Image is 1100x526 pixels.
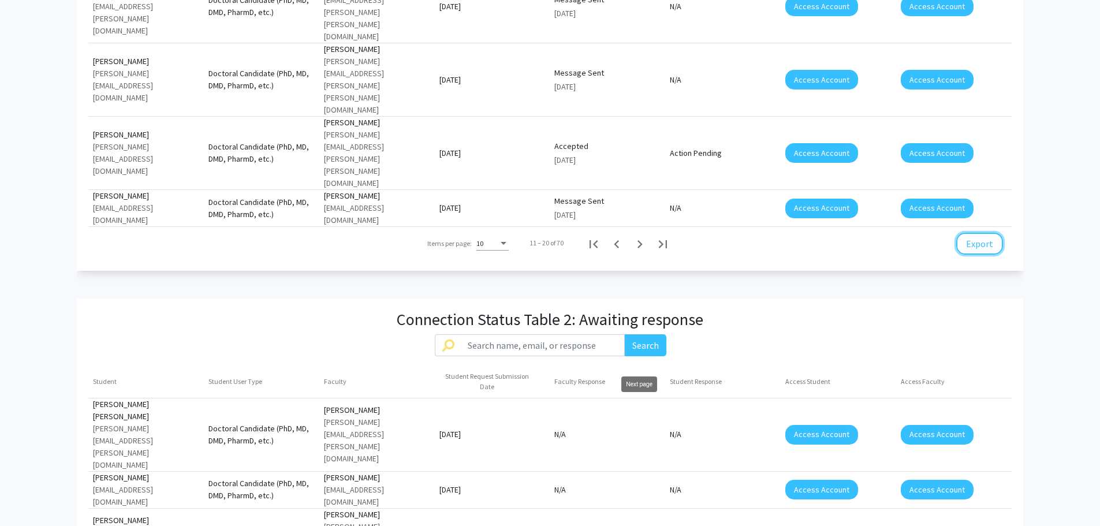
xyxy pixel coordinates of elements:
[324,202,430,226] div: [EMAIL_ADDRESS][DOMAIN_NAME]
[93,376,127,387] div: Student
[93,1,199,37] div: [EMAIL_ADDRESS][PERSON_NAME][DOMAIN_NAME]
[956,233,1003,255] button: Export
[651,232,674,255] button: Last page
[670,376,722,387] div: Student Response
[324,404,430,416] div: [PERSON_NAME]
[896,365,1012,398] mat-header-cell: Access Faculty
[554,8,661,20] div: [DATE]
[9,474,49,517] iframe: Chat
[324,509,430,521] div: [PERSON_NAME]
[93,129,199,141] div: [PERSON_NAME]
[204,66,319,94] mat-cell: Doctoral Candidate (PhD, MD, DMD, PharmD, etc.)
[93,376,117,387] div: Student
[93,141,199,177] div: [PERSON_NAME][EMAIL_ADDRESS][DOMAIN_NAME]
[554,209,661,221] div: [DATE]
[554,140,661,152] div: Accepted
[93,472,199,484] div: [PERSON_NAME]
[554,195,661,207] div: Message Sent
[324,55,430,116] div: [PERSON_NAME][EMAIL_ADDRESS][PERSON_NAME][PERSON_NAME][DOMAIN_NAME]
[625,334,666,356] button: Search
[781,365,896,398] mat-header-cell: Access Student
[461,334,625,356] input: Search name, email, or response
[93,68,199,104] div: [PERSON_NAME][EMAIL_ADDRESS][DOMAIN_NAME]
[670,376,732,387] div: Student Response
[208,376,262,387] div: Student User Type
[554,81,661,93] div: [DATE]
[204,421,319,449] mat-cell: Doctoral Candidate (PhD, MD, DMD, PharmD, etc.)
[208,376,273,387] div: Student User Type
[435,139,550,167] mat-cell: [DATE]
[439,371,535,392] div: Student Request Submission Date
[435,421,550,449] mat-cell: [DATE]
[554,154,661,166] div: [DATE]
[582,232,605,255] button: First page
[605,232,628,255] button: Previous page
[93,202,199,226] div: [EMAIL_ADDRESS][DOMAIN_NAME]
[324,484,430,508] div: [EMAIL_ADDRESS][DOMAIN_NAME]
[901,480,974,499] button: Access Account
[324,472,430,484] div: [PERSON_NAME]
[204,476,319,503] mat-cell: Doctoral Candidate (PhD, MD, DMD, PharmD, etc.)
[785,425,858,445] button: Access Account
[324,376,346,387] div: Faculty
[435,66,550,94] mat-cell: [DATE]
[550,421,665,449] mat-cell: N/A
[324,190,430,202] div: [PERSON_NAME]
[621,376,657,392] div: Next page
[435,476,550,503] mat-cell: [DATE]
[901,425,974,445] button: Access Account
[324,376,357,387] div: Faculty
[204,195,319,222] mat-cell: Doctoral Candidate (PhD, MD, DMD, PharmD, etc.)
[785,143,858,163] button: Access Account
[530,238,564,248] div: 11 – 20 of 70
[427,238,472,249] div: Items per page:
[785,480,858,499] button: Access Account
[665,195,781,222] mat-cell: N/A
[93,484,199,508] div: [EMAIL_ADDRESS][DOMAIN_NAME]
[324,43,430,55] div: [PERSON_NAME]
[901,143,974,163] button: Access Account
[324,129,430,189] div: [PERSON_NAME][EMAIL_ADDRESS][PERSON_NAME][PERSON_NAME][DOMAIN_NAME]
[324,117,430,129] div: [PERSON_NAME]
[665,421,781,449] mat-cell: N/A
[439,371,546,392] div: Student Request Submission Date
[93,55,199,68] div: [PERSON_NAME]
[901,70,974,89] button: Access Account
[550,476,665,503] mat-cell: N/A
[785,70,858,89] button: Access Account
[785,199,858,218] button: Access Account
[93,398,199,423] div: [PERSON_NAME] [PERSON_NAME]
[435,195,550,222] mat-cell: [DATE]
[665,66,781,94] mat-cell: N/A
[93,190,199,202] div: [PERSON_NAME]
[665,476,781,503] mat-cell: N/A
[204,139,319,167] mat-cell: Doctoral Candidate (PhD, MD, DMD, PharmD, etc.)
[628,232,651,255] button: Next page
[554,376,616,387] div: Faculty Response
[901,199,974,218] button: Access Account
[665,139,781,167] mat-cell: Action Pending
[554,376,605,387] div: Faculty Response
[397,310,703,330] h3: Connection Status Table 2: Awaiting response
[324,416,430,465] div: [PERSON_NAME][EMAIL_ADDRESS][PERSON_NAME][DOMAIN_NAME]
[554,67,661,79] div: Message Sent
[476,239,483,248] span: 10
[93,423,199,471] div: [PERSON_NAME][EMAIL_ADDRESS][PERSON_NAME][DOMAIN_NAME]
[476,240,509,248] mat-select: Items per page:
